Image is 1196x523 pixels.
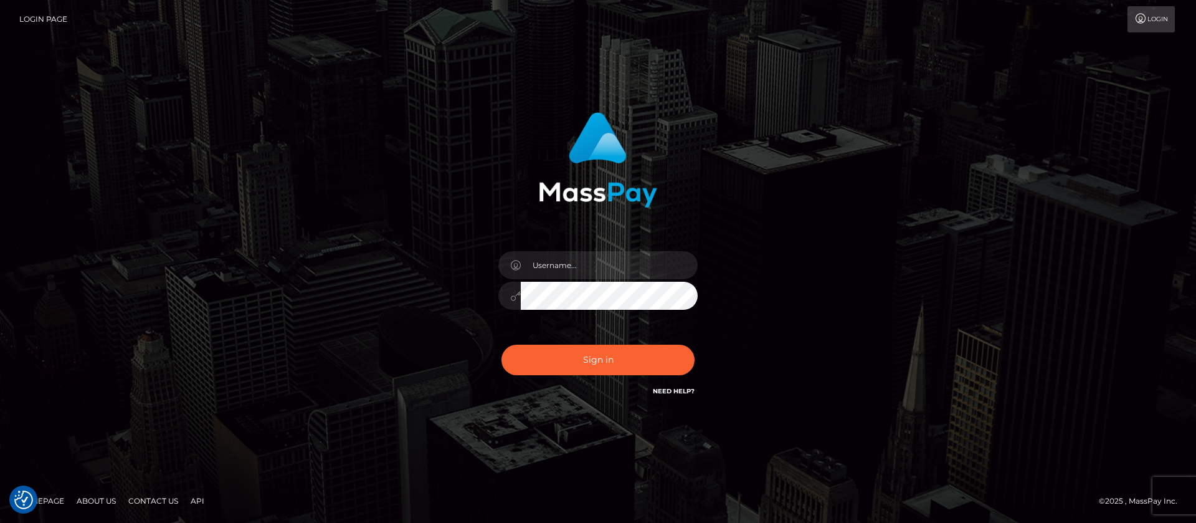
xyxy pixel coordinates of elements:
a: Login [1127,6,1175,32]
a: Homepage [14,491,69,511]
img: Revisit consent button [14,491,33,509]
input: Username... [521,251,698,279]
a: Contact Us [123,491,183,511]
button: Consent Preferences [14,491,33,509]
a: Login Page [19,6,67,32]
button: Sign in [501,345,695,375]
a: API [186,491,209,511]
img: MassPay Login [539,112,657,208]
div: © 2025 , MassPay Inc. [1099,494,1187,508]
a: Need Help? [653,387,695,395]
a: About Us [72,491,121,511]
